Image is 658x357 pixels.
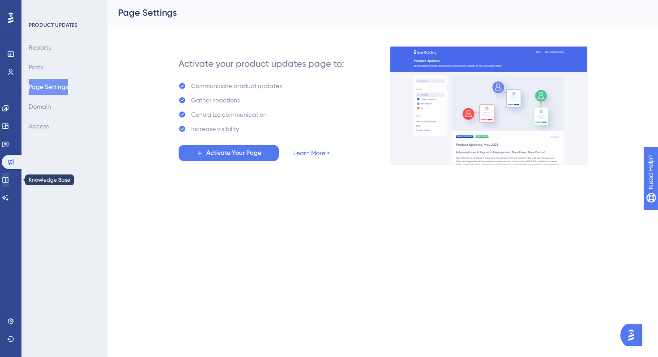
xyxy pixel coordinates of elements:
[390,46,588,165] img: 253145e29d1258e126a18a92d52e03bb.gif
[21,2,56,13] span: Need Help?
[620,322,647,348] iframe: UserGuiding AI Assistant Launcher
[293,148,330,158] a: Learn More >
[191,81,282,91] div: Communicate product updates
[29,39,51,55] button: Reports
[29,21,77,29] div: PRODUCT UPDATES
[179,145,279,161] button: Activate Your Page
[118,6,625,19] div: Page Settings
[191,123,239,134] div: Increase visibility
[206,148,261,158] span: Activate Your Page
[29,59,43,75] button: Posts
[179,57,344,70] div: Activate your product updates page to:
[29,98,51,115] button: Domain
[191,109,267,120] div: Centralize communication
[191,95,240,106] div: Gather reactions
[29,118,49,134] button: Access
[29,79,68,95] button: Page Settings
